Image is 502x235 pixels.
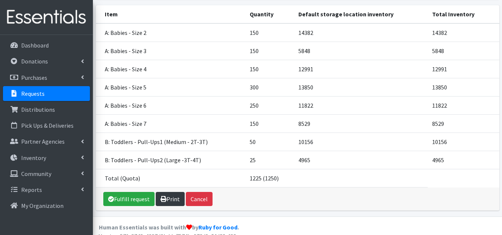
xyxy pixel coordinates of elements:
p: Reports [21,186,42,193]
td: 4965 [428,151,499,169]
p: Community [21,170,51,177]
td: 13850 [428,78,499,96]
td: 5848 [428,42,499,60]
td: B: Toddlers - Pull-Ups2 (Large -3T-4T) [96,151,245,169]
td: A: Babies - Size 6 [96,96,245,114]
p: Requests [21,90,45,97]
p: Purchases [21,74,47,81]
a: Fulfill request [103,192,155,206]
td: 4965 [294,151,428,169]
a: Partner Agencies [3,134,90,149]
td: 50 [245,133,294,151]
p: Dashboard [21,42,49,49]
th: Quantity [245,5,294,23]
a: Distributions [3,102,90,117]
a: Ruby for Good [198,223,237,231]
button: Cancel [186,192,213,206]
p: Donations [21,58,48,65]
td: 300 [245,78,294,96]
td: 12991 [294,60,428,78]
td: A: Babies - Size 7 [96,114,245,133]
td: Total (Quota) [96,169,245,187]
a: Purchases [3,70,90,85]
td: 14382 [294,23,428,42]
a: Requests [3,86,90,101]
a: My Organization [3,198,90,213]
td: A: Babies - Size 2 [96,23,245,42]
td: 5848 [294,42,428,60]
td: 25 [245,151,294,169]
p: Distributions [21,106,55,113]
td: 10156 [294,133,428,151]
td: 150 [245,23,294,42]
td: 1225 (1250) [245,169,294,187]
th: Total Inventory [428,5,499,23]
td: 250 [245,96,294,114]
td: 8529 [294,114,428,133]
p: Partner Agencies [21,138,65,145]
td: 12991 [428,60,499,78]
a: Inventory [3,150,90,165]
a: Print [156,192,185,206]
img: HumanEssentials [3,5,90,30]
td: 10156 [428,133,499,151]
p: Inventory [21,154,46,161]
strong: Human Essentials was built with by . [99,223,239,231]
td: A: Babies - Size 3 [96,42,245,60]
a: Pick Ups & Deliveries [3,118,90,133]
td: 11822 [294,96,428,114]
td: A: Babies - Size 5 [96,78,245,96]
td: 14382 [428,23,499,42]
a: Donations [3,54,90,69]
a: Reports [3,182,90,197]
td: B: Toddlers - Pull-Ups1 (Medium - 2T-3T) [96,133,245,151]
td: 13850 [294,78,428,96]
a: Community [3,166,90,181]
td: A: Babies - Size 4 [96,60,245,78]
td: 150 [245,114,294,133]
a: Dashboard [3,38,90,53]
p: Pick Ups & Deliveries [21,122,74,129]
td: 8529 [428,114,499,133]
td: 11822 [428,96,499,114]
th: Item [96,5,245,23]
td: 150 [245,60,294,78]
p: My Organization [21,202,64,209]
th: Default storage location inventory [294,5,428,23]
td: 150 [245,42,294,60]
